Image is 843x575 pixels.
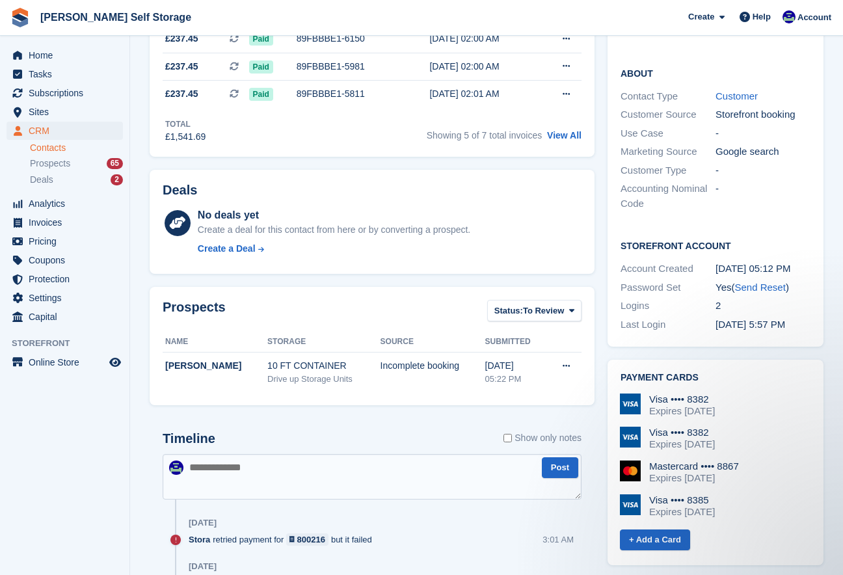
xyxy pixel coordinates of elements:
a: Preview store [107,354,123,370]
a: menu [7,65,123,83]
button: Post [542,457,578,479]
th: Source [381,332,485,353]
div: - [716,126,810,141]
img: Justin Farthing [783,10,796,23]
div: Mastercard •••• 8867 [649,461,739,472]
th: Name [163,332,267,353]
a: menu [7,213,123,232]
div: Visa •••• 8385 [649,494,715,506]
div: No deals yet [198,207,470,223]
div: [DATE] [189,561,217,572]
div: Customer Source [621,107,716,122]
div: 89FBBBE1-5811 [297,87,404,101]
h2: Timeline [163,431,215,446]
img: stora-icon-8386f47178a22dfd0bd8f6a31ec36ba5ce8667c1dd55bd0f319d3a0aa187defe.svg [10,8,30,27]
div: Use Case [621,126,716,141]
div: Create a Deal [198,242,256,256]
span: Help [753,10,771,23]
img: Visa Logo [620,494,641,515]
span: Pricing [29,232,107,250]
span: Analytics [29,194,107,213]
div: 800216 [297,533,325,546]
label: Show only notes [503,431,582,445]
a: menu [7,308,123,326]
div: Logins [621,299,716,314]
a: Contacts [30,142,123,154]
div: Account Created [621,261,716,276]
a: Customer [716,90,758,101]
div: Yes [716,280,810,295]
div: Google search [716,144,810,159]
div: Visa •••• 8382 [649,427,715,438]
div: [DATE] 02:00 AM [429,32,539,46]
span: Protection [29,270,107,288]
div: Marketing Source [621,144,716,159]
div: [DATE] 02:00 AM [429,60,539,74]
a: + Add a Card [620,529,690,551]
span: Invoices [29,213,107,232]
div: 89FBBBE1-5981 [297,60,404,74]
div: Expires [DATE] [649,438,715,450]
span: £237.45 [165,87,198,101]
a: menu [7,289,123,307]
div: Incomplete booking [381,359,485,373]
div: Accounting Nominal Code [621,181,716,211]
div: Customer Type [621,163,716,178]
div: Expires [DATE] [649,405,715,417]
span: Create [688,10,714,23]
a: menu [7,270,123,288]
span: Capital [29,308,107,326]
span: Storefront [12,337,129,350]
a: menu [7,122,123,140]
span: Showing 5 of 7 total invoices [427,130,542,140]
div: [DATE] [189,518,217,528]
input: Show only notes [503,431,512,445]
div: Contact Type [621,89,716,104]
a: View All [547,130,582,140]
span: Prospects [30,157,70,170]
button: Status: To Review [487,300,582,321]
th: Storage [267,332,380,353]
span: Stora [189,533,210,546]
span: ( ) [731,282,788,293]
a: Send Reset [734,282,785,293]
img: Visa Logo [620,394,641,414]
div: 65 [107,158,123,169]
div: £1,541.69 [165,130,206,144]
div: - [716,163,810,178]
span: Tasks [29,65,107,83]
div: 2 [111,174,123,185]
span: Subscriptions [29,84,107,102]
h2: Deals [163,183,197,198]
div: [DATE] 02:01 AM [429,87,539,101]
div: 3:01 AM [542,533,574,546]
h2: About [621,66,810,79]
div: Expires [DATE] [649,472,739,484]
div: - [716,181,810,211]
time: 2025-02-27 17:57:04 UTC [716,319,785,330]
span: CRM [29,122,107,140]
div: Password Set [621,280,716,295]
a: 800216 [286,533,328,546]
th: Submitted [485,332,546,353]
a: Create a Deal [198,242,470,256]
img: Visa Logo [620,427,641,448]
div: 05:22 PM [485,373,546,386]
span: To Review [523,304,564,317]
div: 89FBBBE1-6150 [297,32,404,46]
span: £237.45 [165,32,198,46]
a: menu [7,46,123,64]
span: Sites [29,103,107,121]
div: retried payment for but it failed [189,533,379,546]
div: Expires [DATE] [649,506,715,518]
img: Mastercard Logo [620,461,641,481]
a: Prospects 65 [30,157,123,170]
span: Paid [249,60,273,74]
div: 2 [716,299,810,314]
a: [PERSON_NAME] Self Storage [35,7,196,28]
a: Deals 2 [30,173,123,187]
div: Total [165,118,206,130]
a: menu [7,194,123,213]
a: menu [7,84,123,102]
h2: Payment cards [621,373,810,383]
